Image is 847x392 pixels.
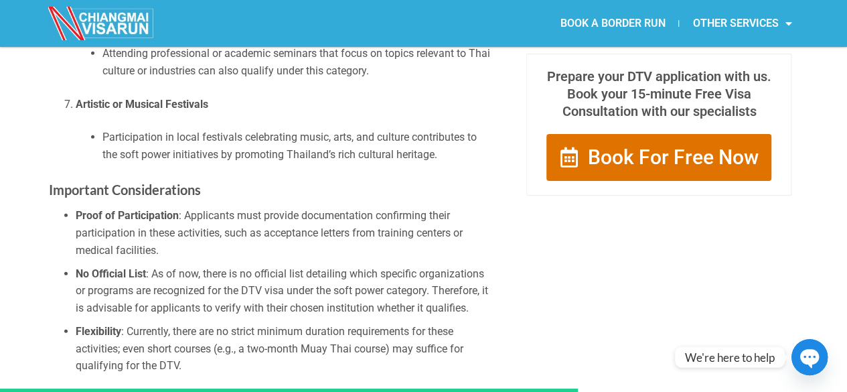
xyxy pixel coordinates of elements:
[540,68,777,120] p: Prepare your DTV application with us. Book your 15-minute Free Visa Consultation with our special...
[76,323,493,375] li: : Currently, there are no strict minimum duration requirements for these activities; even short c...
[76,325,121,338] strong: Flexibility
[76,265,493,317] li: : As of now, there is no official list detailing which specific organizations or programs are rec...
[76,267,146,280] strong: No Official List
[76,98,208,111] strong: Artistic or Musical Festivals
[423,8,805,39] nav: Menu
[76,207,493,259] li: : Applicants must provide documentation confirming their participation in these activities, such ...
[102,129,493,163] li: Participation in local festivals celebrating music, arts, and culture contributes to the soft pow...
[546,8,678,39] a: BOOK A BORDER RUN
[546,133,772,182] a: Book For Free Now
[76,209,179,222] strong: Proof of Participation
[587,147,758,168] span: Book For Free Now
[679,8,805,39] a: OTHER SERVICES
[102,45,493,79] li: Attending professional or academic seminars that focus on topics relevant to Thai culture or indu...
[49,179,493,200] h3: Important Considerations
